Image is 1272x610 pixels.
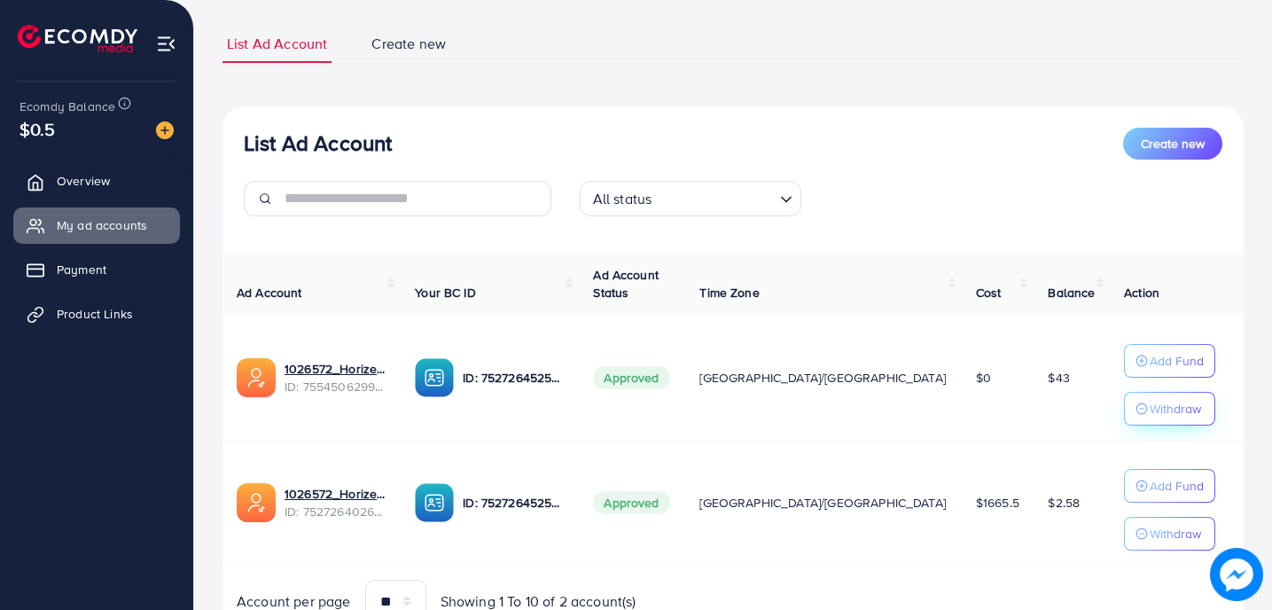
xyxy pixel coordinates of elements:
span: ID: 7554506299057422337 [285,378,386,395]
a: Payment [13,252,180,287]
span: My ad accounts [57,216,147,234]
span: Payment [57,261,106,278]
button: Create new [1123,128,1222,160]
p: Withdraw [1150,398,1201,419]
span: List Ad Account [227,34,327,54]
span: Time Zone [699,284,759,301]
span: Ad Account Status [593,266,659,301]
p: ID: 7527264525683523602 [463,367,565,388]
img: ic-ads-acc.e4c84228.svg [237,358,276,397]
img: ic-ba-acc.ded83a64.svg [415,483,454,522]
img: ic-ads-acc.e4c84228.svg [237,483,276,522]
span: $2.58 [1048,494,1080,512]
button: Add Fund [1124,469,1215,503]
img: logo [18,25,137,52]
span: Overview [57,172,110,190]
span: [GEOGRAPHIC_DATA]/[GEOGRAPHIC_DATA] [699,494,946,512]
span: Ecomdy Balance [20,98,115,115]
a: My ad accounts [13,207,180,243]
span: $0.5 [20,116,56,142]
span: Product Links [57,305,133,323]
img: image [1210,548,1263,601]
span: $43 [1048,369,1069,387]
span: Create new [1141,135,1205,152]
span: Action [1124,284,1159,301]
a: 1026572_Horizen Store_1752578018180 [285,485,386,503]
h3: List Ad Account [244,130,392,156]
span: $0 [976,369,991,387]
span: Approved [593,491,669,514]
button: Add Fund [1124,344,1215,378]
a: Product Links [13,296,180,332]
span: ID: 7527264026565558290 [285,503,386,520]
p: Add Fund [1150,475,1204,497]
p: ID: 7527264525683523602 [463,492,565,513]
p: Withdraw [1150,523,1201,544]
button: Withdraw [1124,392,1215,426]
span: Cost [976,284,1002,301]
input: Search for option [657,183,772,212]
span: Approved [593,366,669,389]
a: Overview [13,163,180,199]
button: Withdraw [1124,517,1215,551]
img: menu [156,34,176,54]
span: Your BC ID [415,284,476,301]
span: All status [589,186,656,212]
span: Ad Account [237,284,302,301]
span: Create new [371,34,446,54]
p: Add Fund [1150,350,1204,371]
img: image [156,121,174,139]
img: ic-ba-acc.ded83a64.svg [415,358,454,397]
div: <span class='underline'>1026572_Horizen Store_1752578018180</span></br>7527264026565558290 [285,485,386,521]
a: 1026572_Horizen 2.0_1758920628520 [285,360,386,378]
span: $1665.5 [976,494,1019,512]
span: Balance [1048,284,1095,301]
div: Search for option [580,181,801,216]
span: [GEOGRAPHIC_DATA]/[GEOGRAPHIC_DATA] [699,369,946,387]
div: <span class='underline'>1026572_Horizen 2.0_1758920628520</span></br>7554506299057422337 [285,360,386,396]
